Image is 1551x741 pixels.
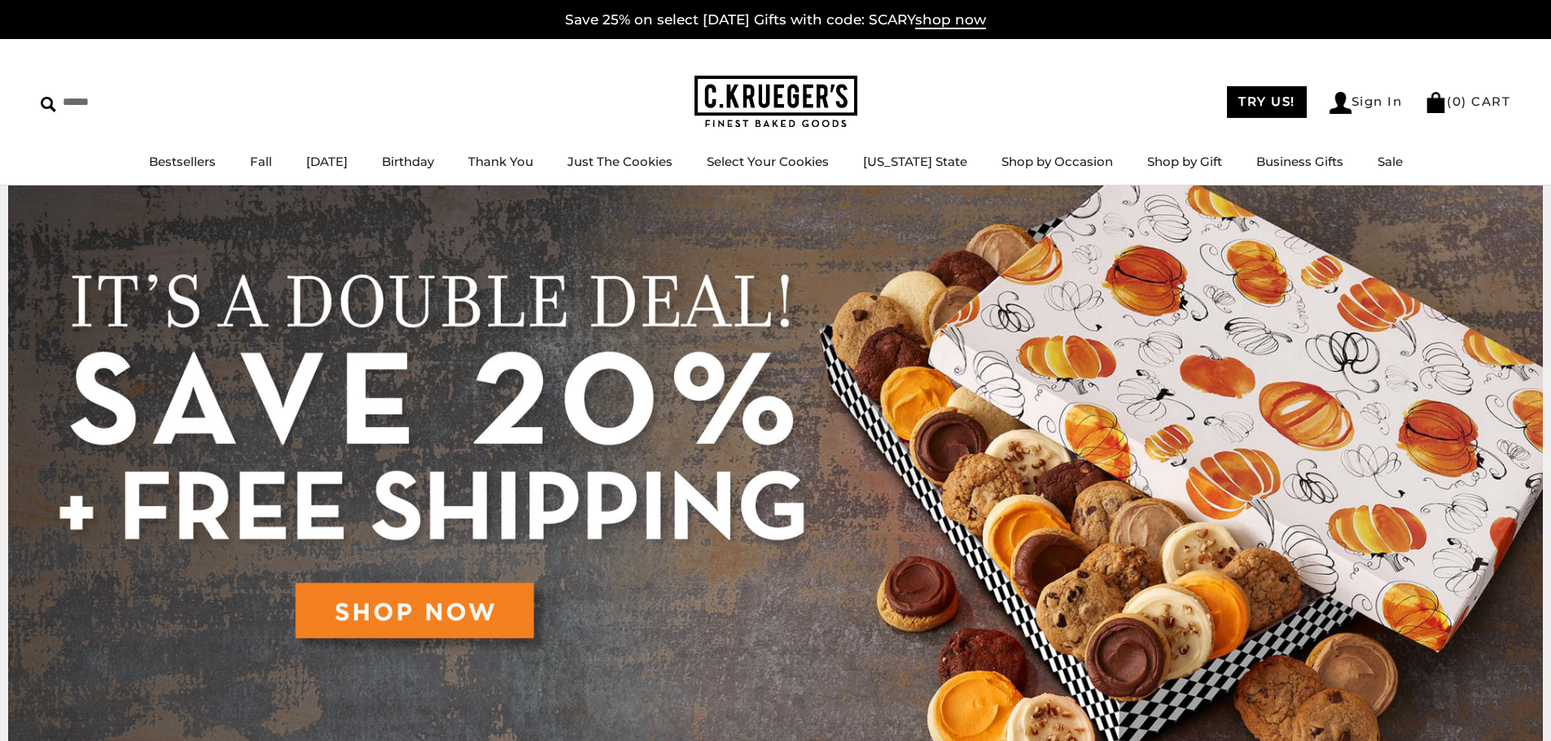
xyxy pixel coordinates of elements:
[1001,154,1113,169] a: Shop by Occasion
[382,154,434,169] a: Birthday
[468,154,533,169] a: Thank You
[567,154,673,169] a: Just The Cookies
[41,97,56,112] img: Search
[1425,94,1510,109] a: (0) CART
[1330,92,1403,114] a: Sign In
[694,76,857,129] img: C.KRUEGER'S
[149,154,216,169] a: Bestsellers
[1227,86,1307,118] a: TRY US!
[1256,154,1343,169] a: Business Gifts
[1378,154,1403,169] a: Sale
[1452,94,1462,109] span: 0
[863,154,967,169] a: [US_STATE] State
[707,154,829,169] a: Select Your Cookies
[1147,154,1222,169] a: Shop by Gift
[250,154,272,169] a: Fall
[565,11,986,29] a: Save 25% on select [DATE] Gifts with code: SCARYshop now
[915,11,986,29] span: shop now
[41,89,234,115] input: Search
[1425,92,1447,113] img: Bag
[306,154,348,169] a: [DATE]
[1330,92,1352,114] img: Account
